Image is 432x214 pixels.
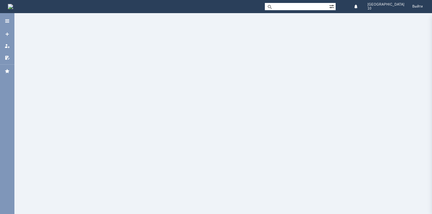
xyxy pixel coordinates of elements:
[2,29,12,39] a: Создать заявку
[2,53,12,63] a: Мои согласования
[367,3,404,7] span: [GEOGRAPHIC_DATA]
[8,4,13,9] a: Перейти на домашнюю страницу
[329,3,336,9] span: Расширенный поиск
[2,41,12,51] a: Мои заявки
[8,4,13,9] img: logo
[367,7,404,11] span: 10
